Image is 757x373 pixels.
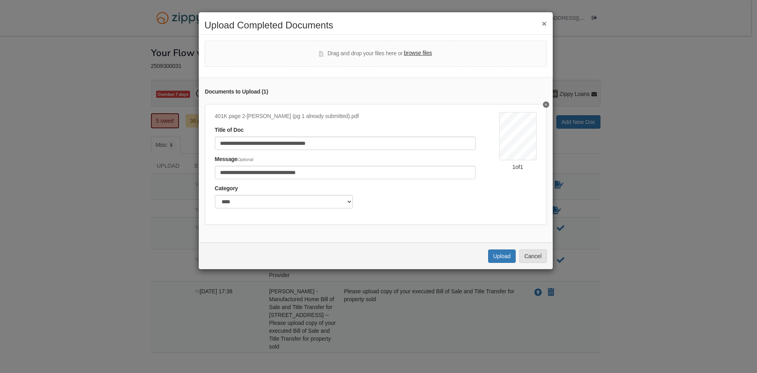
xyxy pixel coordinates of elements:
div: 1 of 1 [499,163,537,171]
input: Document Title [215,137,475,150]
div: Drag and drop your files here or [319,49,432,58]
label: Title of Doc [215,126,244,135]
button: × [542,19,546,28]
button: Delete 401K page 2-Murphy (pg 1 already submitted) [543,101,549,108]
h2: Upload Completed Documents [205,20,547,30]
input: Include any comments on this document [215,166,475,179]
span: Optional [237,157,253,162]
button: Upload [488,249,516,263]
label: Message [215,155,254,164]
div: Documents to Upload ( 1 ) [205,88,546,96]
label: browse files [404,49,432,58]
div: 401K page 2-[PERSON_NAME] (pg 1 already submitted).pdf [215,112,475,121]
select: Category [215,195,353,208]
button: Cancel [519,249,547,263]
label: Category [215,184,238,193]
